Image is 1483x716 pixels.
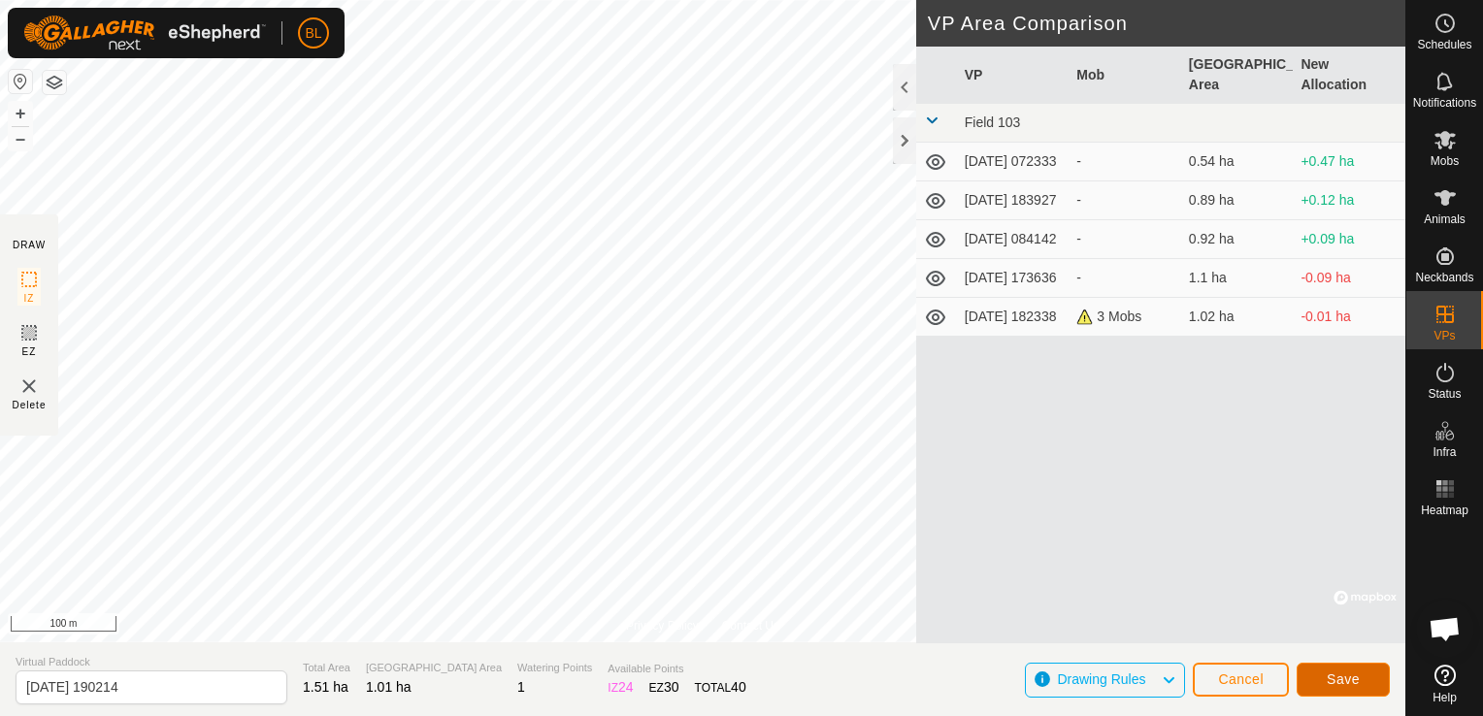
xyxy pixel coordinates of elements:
span: Mobs [1431,155,1459,167]
span: Drawing Rules [1057,671,1145,687]
div: IZ [608,677,633,698]
span: Cancel [1218,671,1264,687]
span: Schedules [1417,39,1471,50]
span: Infra [1433,446,1456,458]
td: -0.01 ha [1293,298,1405,337]
td: +0.47 ha [1293,143,1405,181]
th: VP [957,47,1070,104]
span: Heatmap [1421,504,1468,516]
div: - [1076,229,1173,249]
button: Map Layers [43,71,66,94]
td: [DATE] 173636 [957,259,1070,298]
td: 0.54 ha [1181,143,1294,181]
td: 0.89 ha [1181,181,1294,220]
span: 1.51 ha [303,679,348,695]
span: Notifications [1413,97,1476,109]
span: Watering Points [517,660,592,676]
span: 24 [618,679,634,695]
span: Save [1327,671,1360,687]
span: EZ [22,344,37,359]
td: 1.1 ha [1181,259,1294,298]
td: [DATE] 072333 [957,143,1070,181]
td: 0.92 ha [1181,220,1294,259]
td: [DATE] 183927 [957,181,1070,220]
span: 30 [664,679,679,695]
span: 1.01 ha [366,679,412,695]
a: Contact Us [722,617,779,635]
button: Cancel [1193,663,1289,697]
span: Available Points [608,661,745,677]
span: Field 103 [965,114,1021,130]
td: [DATE] 084142 [957,220,1070,259]
td: -0.09 ha [1293,259,1405,298]
div: - [1076,190,1173,211]
button: Save [1297,663,1390,697]
button: + [9,102,32,125]
span: [GEOGRAPHIC_DATA] Area [366,660,502,676]
div: - [1076,268,1173,288]
span: Animals [1424,213,1466,225]
div: Open chat [1416,600,1474,658]
td: 1.02 ha [1181,298,1294,337]
th: New Allocation [1293,47,1405,104]
th: [GEOGRAPHIC_DATA] Area [1181,47,1294,104]
span: 1 [517,679,525,695]
span: IZ [24,291,35,306]
span: Help [1433,692,1457,703]
span: VPs [1434,330,1455,342]
td: +0.09 ha [1293,220,1405,259]
h2: VP Area Comparison [928,12,1405,35]
div: EZ [649,677,679,698]
span: Total Area [303,660,350,676]
div: - [1076,151,1173,172]
th: Mob [1069,47,1181,104]
button: – [9,127,32,150]
td: +0.12 ha [1293,181,1405,220]
a: Privacy Policy [626,617,699,635]
img: VP [17,374,41,398]
div: 3 Mobs [1076,307,1173,327]
div: TOTAL [695,677,746,698]
span: BL [305,23,321,44]
td: [DATE] 182338 [957,298,1070,337]
span: Delete [13,398,47,412]
button: Reset Map [9,70,32,93]
div: DRAW [13,238,46,252]
img: Gallagher Logo [23,16,266,50]
span: Status [1428,388,1461,400]
span: 40 [731,679,746,695]
span: Virtual Paddock [16,654,287,670]
span: Neckbands [1415,272,1473,283]
a: Help [1406,657,1483,711]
